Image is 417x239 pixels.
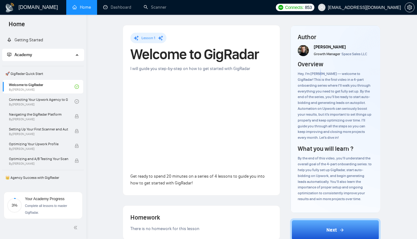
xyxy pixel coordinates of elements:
span: Optimizing and A/B Testing Your Scanner for Better Results [9,156,68,162]
img: upwork-logo.png [278,5,283,10]
a: setting [405,5,415,10]
span: 853 [305,4,312,11]
h4: What you will learn ? [298,144,353,153]
span: Home [4,20,30,33]
a: dashboardDashboard [103,5,131,10]
li: Getting Started [2,34,84,46]
h4: Overview [298,60,323,68]
span: 👑 Agency Success with GigRadar [3,171,83,184]
span: Connects: [285,4,304,11]
div: By the end of this video, you’ll understand the overall goal of the 4-part onboarding series: to ... [298,155,373,202]
span: Complete all lessons to master GigRadar. [25,204,67,214]
span: check-circle [75,84,79,89]
span: Next [326,226,337,234]
span: There is no homework for this lesson [130,226,199,231]
span: Navigating the GigRadar Platform [9,111,68,117]
a: homeHome [72,5,91,10]
span: Academy [14,52,32,57]
span: double-left [73,225,80,231]
span: lock [75,144,79,148]
span: Setting Up Your First Scanner and Auto-Bidder [9,126,68,132]
button: setting [405,2,415,12]
a: Connecting Your Upwork Agency to GigRadarBy[PERSON_NAME] [9,95,75,108]
span: Your Academy Progress [25,197,64,201]
h4: Homework [130,213,272,222]
a: Welcome to GigRadarBy[PERSON_NAME] [9,80,75,93]
span: Lesson 1 [141,36,155,40]
span: I will guide you step-by-step on how to get started with GigRadar [130,66,250,71]
span: Growth Manager [314,52,340,56]
span: lock [75,159,79,163]
span: lock [75,129,79,133]
span: Get ready to spend 20 minutes on a series of 4 lessons to guide you into how to get started with ... [130,174,265,186]
iframe: Intercom live chat [396,218,411,233]
span: user [320,5,324,10]
span: 3% [7,203,22,207]
span: fund-projection-screen [7,52,11,57]
span: By [PERSON_NAME] [9,147,68,151]
span: Academy [7,52,32,57]
img: vlad-t.jpg [298,45,309,56]
span: Optimizing Your Upwork Profile [9,141,68,147]
span: By [PERSON_NAME] [9,162,68,166]
span: 🚀 GigRadar Quick Start [3,68,83,80]
span: lock [75,114,79,118]
span: check-circle [75,99,79,104]
span: [PERSON_NAME] [314,44,346,50]
span: By [PERSON_NAME] [9,117,68,121]
div: Hey, I’m [PERSON_NAME] — welcome to GigRadar! This is the first video in a 4-part onboarding seri... [298,71,373,141]
img: logo [5,3,15,13]
h1: Welcome to GigRadar [130,47,272,61]
h4: Author [298,33,373,41]
span: By [PERSON_NAME] [9,132,68,136]
a: rocketGetting Started [7,37,43,43]
a: searchScanner [144,5,166,10]
span: Space Sales LLC [341,52,367,56]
